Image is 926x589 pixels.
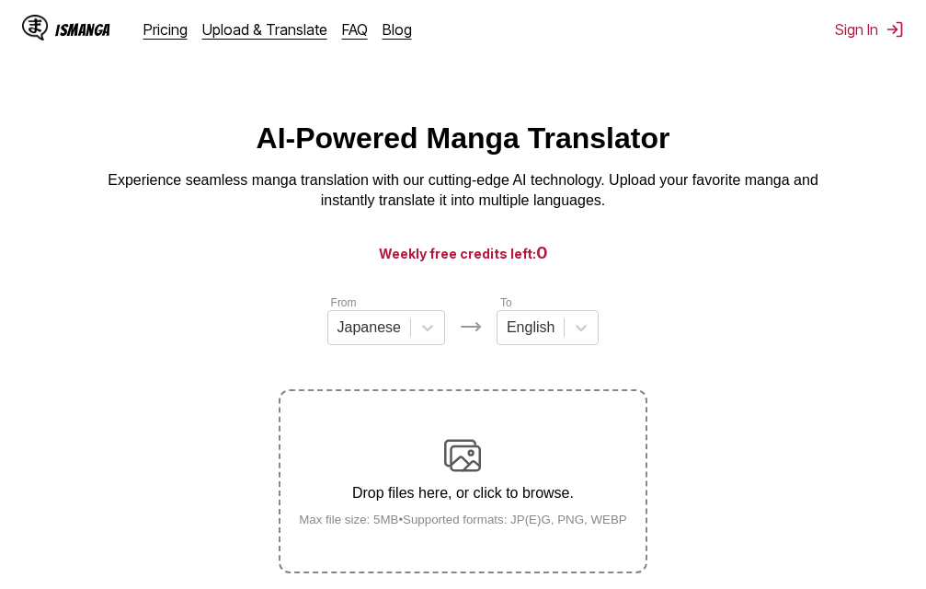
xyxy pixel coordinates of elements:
[500,296,512,309] label: To
[342,20,368,39] a: FAQ
[22,15,48,40] img: IsManga Logo
[55,21,110,39] div: IsManga
[886,20,904,39] img: Sign out
[22,15,143,44] a: IsManga LogoIsManga
[257,121,670,156] h1: AI-Powered Manga Translator
[331,296,357,309] label: From
[143,20,188,39] a: Pricing
[202,20,327,39] a: Upload & Translate
[835,20,904,39] button: Sign In
[536,243,548,262] span: 0
[284,485,642,502] p: Drop files here, or click to browse.
[44,241,882,264] h3: Weekly free credits left:
[383,20,412,39] a: Blog
[96,170,831,212] p: Experience seamless manga translation with our cutting-edge AI technology. Upload your favorite m...
[284,513,642,526] small: Max file size: 5MB • Supported formats: JP(E)G, PNG, WEBP
[460,316,482,338] img: Languages icon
